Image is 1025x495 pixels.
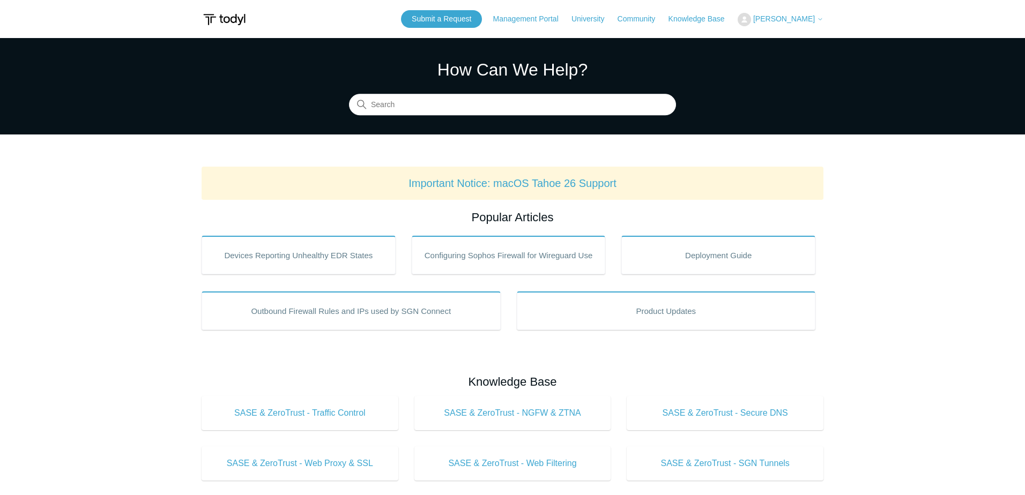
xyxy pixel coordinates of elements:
span: SASE & ZeroTrust - Web Filtering [430,457,595,470]
h1: How Can We Help? [349,57,676,82]
span: [PERSON_NAME] [753,14,815,23]
a: SASE & ZeroTrust - Traffic Control [202,396,398,430]
a: Knowledge Base [669,13,736,25]
a: Product Updates [517,291,816,330]
a: University [571,13,615,25]
h2: Popular Articles [202,208,823,226]
a: Management Portal [493,13,569,25]
a: Deployment Guide [621,236,815,274]
span: SASE & ZeroTrust - Traffic Control [218,407,382,419]
a: SASE & ZeroTrust - Web Filtering [414,446,611,481]
a: Community [618,13,666,25]
span: SASE & ZeroTrust - NGFW & ZTNA [430,407,595,419]
img: Todyl Support Center Help Center home page [202,10,247,29]
a: SASE & ZeroTrust - NGFW & ZTNA [414,396,611,430]
a: Outbound Firewall Rules and IPs used by SGN Connect [202,291,501,330]
a: SASE & ZeroTrust - Secure DNS [627,396,823,430]
a: Configuring Sophos Firewall for Wireguard Use [412,236,606,274]
h2: Knowledge Base [202,373,823,391]
a: SASE & ZeroTrust - Web Proxy & SSL [202,446,398,481]
a: Submit a Request [401,10,482,28]
a: SASE & ZeroTrust - SGN Tunnels [627,446,823,481]
span: SASE & ZeroTrust - Web Proxy & SSL [218,457,382,470]
span: SASE & ZeroTrust - SGN Tunnels [643,457,807,470]
button: [PERSON_NAME] [738,13,823,26]
a: Devices Reporting Unhealthy EDR States [202,236,396,274]
input: Search [349,94,676,116]
span: SASE & ZeroTrust - Secure DNS [643,407,807,419]
a: Important Notice: macOS Tahoe 26 Support [408,177,617,189]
